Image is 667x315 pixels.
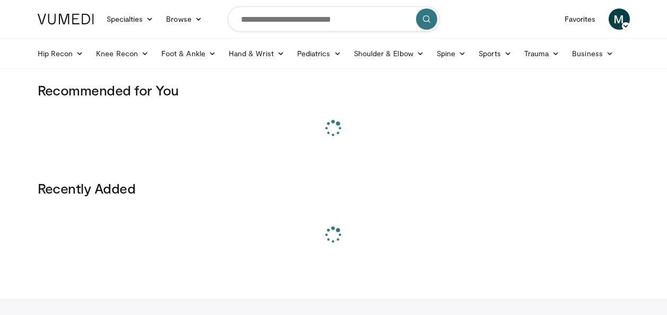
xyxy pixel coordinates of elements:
a: Favorites [558,8,602,30]
a: Shoulder & Elbow [348,43,430,64]
img: VuMedi Logo [38,14,94,24]
a: Sports [472,43,518,64]
a: Foot & Ankle [155,43,222,64]
a: Hip Recon [31,43,90,64]
a: Trauma [518,43,566,64]
input: Search topics, interventions [228,6,440,32]
a: Pediatrics [291,43,348,64]
a: M [609,8,630,30]
a: Spine [430,43,472,64]
a: Specialties [100,8,160,30]
a: Hand & Wrist [222,43,291,64]
a: Knee Recon [90,43,155,64]
a: Browse [160,8,209,30]
a: Business [566,43,620,64]
h3: Recently Added [38,180,630,197]
h3: Recommended for You [38,82,630,99]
